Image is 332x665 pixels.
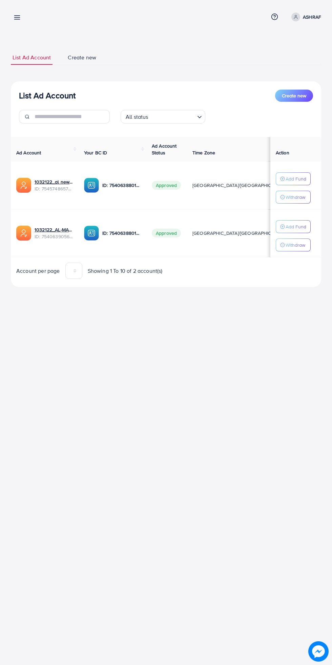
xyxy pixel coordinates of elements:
button: Create new [275,90,313,102]
p: Add Fund [286,175,306,183]
span: Showing 1 To 10 of 2 account(s) [88,267,163,275]
p: Withdraw [286,193,305,201]
span: All status [124,112,150,122]
img: ic-ads-acc.e4c84228.svg [16,178,31,193]
img: ic-ba-acc.ded83a64.svg [84,178,99,193]
p: Add Fund [286,223,306,231]
span: Approved [152,181,181,190]
img: ic-ba-acc.ded83a64.svg [84,226,99,241]
span: [GEOGRAPHIC_DATA]/[GEOGRAPHIC_DATA] [192,182,287,189]
span: Create new [68,54,96,61]
span: [GEOGRAPHIC_DATA]/[GEOGRAPHIC_DATA] [192,230,287,236]
span: Account per page [16,267,60,275]
span: Action [276,149,289,156]
span: ID: 7545748657711988753 [35,185,73,192]
span: Ad Account Status [152,142,177,156]
span: Your BC ID [84,149,107,156]
p: ID: 7540638801937629201 [102,229,141,237]
button: Add Fund [276,172,311,185]
span: Create new [282,92,306,99]
button: Add Fund [276,220,311,233]
p: ID: 7540638801937629201 [102,181,141,189]
p: Withdraw [286,241,305,249]
img: image [310,643,327,660]
div: <span class='underline'>1032122_AL-MAKKAH_1755691890611</span></br>7540639056867557392 [35,226,73,240]
button: Withdraw [276,239,311,251]
span: Ad Account [16,149,41,156]
span: Approved [152,229,181,237]
a: ASHRAF [289,13,321,21]
input: Search for option [150,111,194,122]
span: List Ad Account [13,54,51,61]
p: ASHRAF [303,13,321,21]
a: 1032122_AL-MAKKAH_1755691890611 [35,226,73,233]
div: Search for option [121,110,205,123]
span: ID: 7540639056867557392 [35,233,73,240]
img: ic-ads-acc.e4c84228.svg [16,226,31,241]
div: <span class='underline'>1032122_al new_1756881546706</span></br>7545748657711988753 [35,178,73,192]
button: Withdraw [276,191,311,204]
span: Time Zone [192,149,215,156]
h3: List Ad Account [19,91,76,100]
a: 1032122_al new_1756881546706 [35,178,73,185]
